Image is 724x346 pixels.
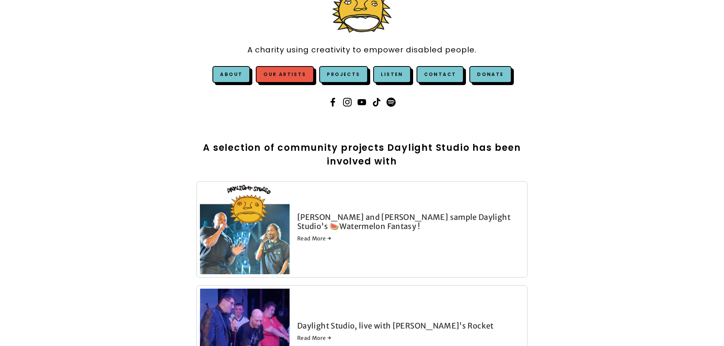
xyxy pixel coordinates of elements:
a: Daylight Studio, live with [PERSON_NAME]'s Rocket [297,321,494,330]
a: A charity using creativity to empower disabled people. [247,41,477,58]
a: Donate [469,66,511,83]
h2: A selection of community projects Daylight Studio has been involved with [196,141,528,168]
a: Our Artists [256,66,314,83]
a: Listen [381,71,403,77]
a: Contact [417,66,464,83]
a: Read More → [297,235,524,242]
a: Read More → [297,334,524,342]
a: About [220,71,242,77]
img: Snoop Dogg and Dr. Dre sample Daylight Studio's 🍉Watermelon Fantasy ! [192,185,298,274]
a: [PERSON_NAME] and [PERSON_NAME] sample Daylight Studio's 🍉Watermelon Fantasy ! [297,212,510,231]
a: Projects [319,66,368,83]
a: Snoop Dogg and Dr. Dre sample Daylight Studio's 🍉Watermelon Fantasy ! [200,185,297,274]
